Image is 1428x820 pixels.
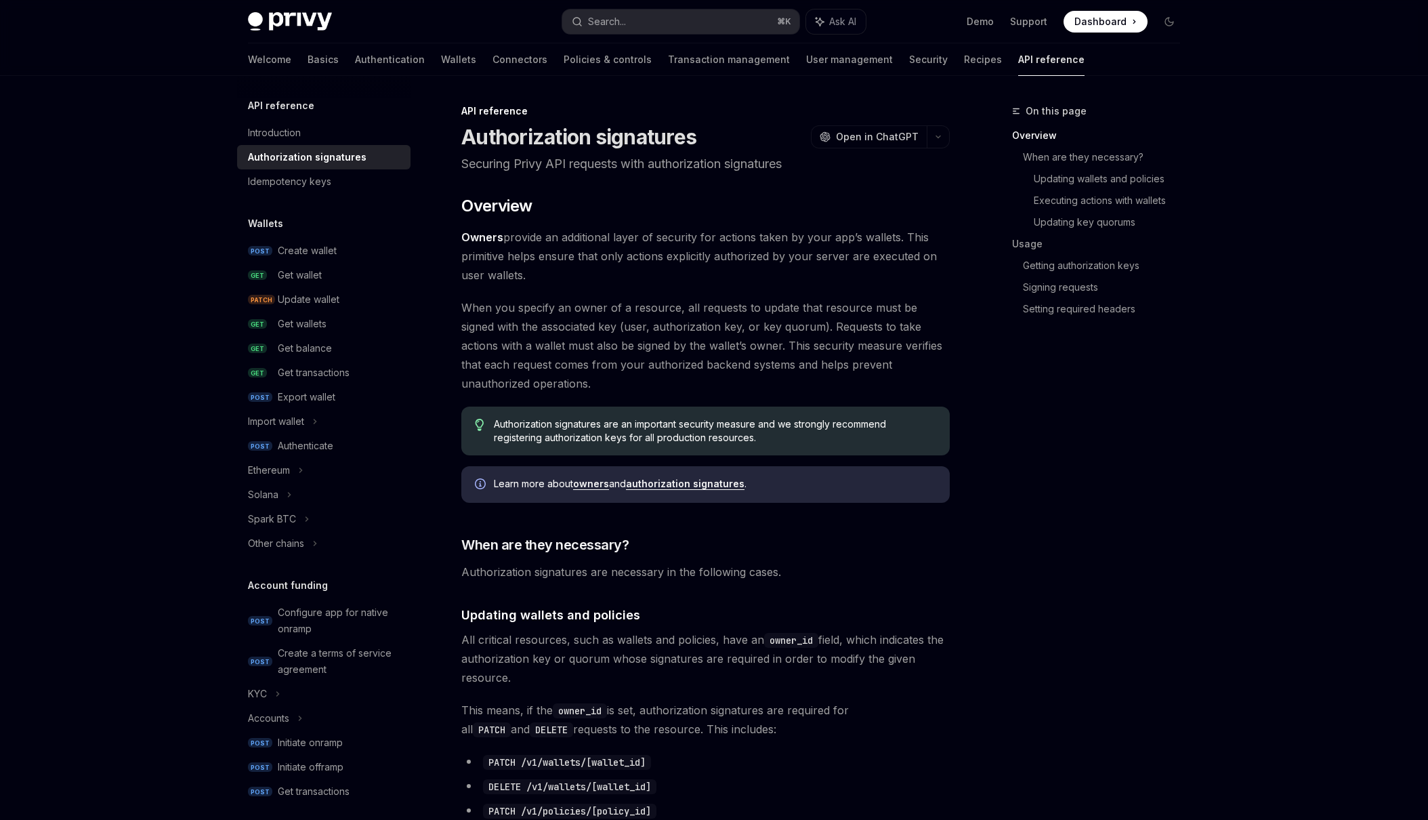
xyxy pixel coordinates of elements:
span: POST [248,657,272,667]
a: Signing requests [1023,276,1191,298]
a: GETGet transactions [237,361,411,385]
span: GET [248,319,267,329]
a: Executing actions with wallets [1034,190,1191,211]
a: POSTExport wallet [237,385,411,409]
span: Overview [461,195,532,217]
img: dark logo [248,12,332,31]
div: KYC [248,686,267,702]
span: When are they necessary? [461,535,629,554]
a: Wallets [441,43,476,76]
div: Authorization signatures [248,149,366,165]
a: API reference [1018,43,1085,76]
div: Import wallet [248,413,304,430]
h5: Account funding [248,577,328,594]
span: ⌘ K [777,16,791,27]
span: When you specify an owner of a resource, all requests to update that resource must be signed with... [461,298,950,393]
div: Ethereum [248,462,290,478]
button: Ask AI [806,9,866,34]
a: PATCHUpdate wallet [237,287,411,312]
h1: Authorization signatures [461,125,696,149]
div: Spark BTC [248,511,296,527]
span: POST [248,762,272,773]
span: GET [248,368,267,378]
a: POSTInitiate onramp [237,731,411,755]
button: Open in ChatGPT [811,125,927,148]
div: Create wallet [278,243,337,259]
a: Connectors [492,43,547,76]
span: Authorization signatures are necessary in the following cases. [461,562,950,581]
a: Owners [461,230,503,245]
div: Initiate onramp [278,735,343,751]
div: Other chains [248,535,304,552]
code: PATCH [473,722,511,737]
a: Transaction management [668,43,790,76]
a: Getting authorization keys [1023,255,1191,276]
div: Accounts [248,710,289,726]
button: Toggle dark mode [1158,11,1180,33]
div: Idempotency keys [248,173,331,190]
p: Securing Privy API requests with authorization signatures [461,155,950,173]
span: This means, if the is set, authorization signatures are required for all and requests to the reso... [461,701,950,739]
span: POST [248,787,272,797]
a: Usage [1012,233,1191,255]
a: GETGet wallet [237,263,411,287]
a: User management [806,43,893,76]
h5: API reference [248,98,314,114]
div: Export wallet [278,389,335,405]
span: On this page [1026,103,1087,119]
a: Policies & controls [564,43,652,76]
code: owner_id [764,633,818,648]
code: PATCH /v1/policies/[policy_id] [483,804,656,819]
a: GETGet balance [237,336,411,361]
a: POSTAuthenticate [237,434,411,458]
span: Open in ChatGPT [836,130,919,144]
a: Authorization signatures [237,145,411,169]
span: Authorization signatures are an important security measure and we strongly recommend registering ... [494,417,936,445]
a: Overview [1012,125,1191,146]
a: Setting required headers [1023,298,1191,320]
a: Demo [967,15,994,28]
div: Search... [588,14,626,30]
a: Dashboard [1064,11,1148,33]
code: DELETE [530,722,573,737]
a: Updating key quorums [1034,211,1191,233]
a: Support [1010,15,1047,28]
a: POSTInitiate offramp [237,755,411,779]
svg: Tip [475,419,484,431]
div: Configure app for native onramp [278,604,402,637]
span: GET [248,270,267,281]
h5: Wallets [248,216,283,232]
a: Basics [308,43,339,76]
a: Security [909,43,948,76]
div: Get transactions [278,783,350,800]
a: POSTCreate a terms of service agreement [237,641,411,682]
a: Recipes [964,43,1002,76]
a: POSTGet transactions [237,779,411,804]
code: PATCH /v1/wallets/[wallet_id] [483,755,651,770]
span: POST [248,616,272,626]
div: Get balance [278,340,332,356]
div: API reference [461,104,950,118]
code: owner_id [553,703,607,718]
span: Dashboard [1074,15,1127,28]
code: DELETE /v1/wallets/[wallet_id] [483,779,656,794]
span: POST [248,738,272,748]
svg: Info [475,478,488,492]
a: authorization signatures [626,478,744,490]
a: Updating wallets and policies [1034,168,1191,190]
span: POST [248,441,272,451]
a: Introduction [237,121,411,145]
button: Search...⌘K [562,9,799,34]
span: PATCH [248,295,275,305]
a: owners [573,478,609,490]
span: provide an additional layer of security for actions taken by your app’s wallets. This primitive h... [461,228,950,285]
div: Create a terms of service agreement [278,645,402,678]
span: Ask AI [829,15,856,28]
div: Get wallets [278,316,327,332]
a: When are they necessary? [1023,146,1191,168]
span: Learn more about and . [494,477,936,491]
div: Authenticate [278,438,333,454]
a: POSTConfigure app for native onramp [237,600,411,641]
span: Updating wallets and policies [461,606,640,624]
a: Idempotency keys [237,169,411,194]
